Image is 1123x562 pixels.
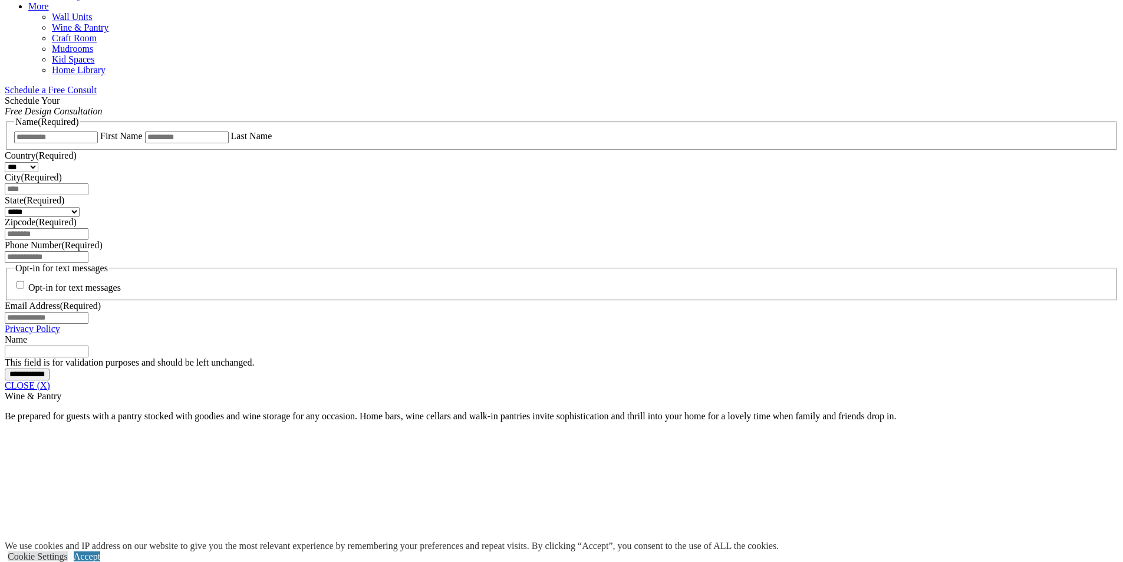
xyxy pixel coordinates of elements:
p: Be prepared for guests with a pantry stocked with goodies and wine storage for any occasion. Home... [5,411,1118,422]
label: Name [5,334,27,344]
label: Email Address [5,301,101,311]
span: (Required) [35,217,76,227]
a: Mudrooms [52,44,93,54]
a: Kid Spaces [52,54,94,64]
div: We use cookies and IP address on our website to give you the most relevant experience by remember... [5,541,779,551]
span: (Required) [60,301,101,311]
legend: Opt-in for text messages [14,263,109,274]
a: Craft Room [52,33,97,43]
a: Privacy Policy [5,324,60,334]
legend: Name [14,117,80,127]
span: (Required) [61,240,102,250]
span: (Required) [38,117,78,127]
label: Country [5,150,77,160]
a: Wine & Pantry [52,22,108,32]
a: Schedule a Free Consult (opens a dropdown menu) [5,85,97,95]
label: First Name [100,131,143,141]
div: This field is for validation purposes and should be left unchanged. [5,357,1118,368]
span: Wine & Pantry [5,391,61,401]
a: CLOSE (X) [5,380,50,390]
em: Free Design Consultation [5,106,103,116]
a: Wall Units [52,12,92,22]
span: (Required) [24,195,64,205]
label: Opt-in for text messages [28,283,121,293]
a: Home Library [52,65,106,75]
span: (Required) [21,172,62,182]
span: (Required) [35,150,76,160]
label: Last Name [231,131,272,141]
label: State [5,195,64,205]
a: More menu text will display only on big screen [28,1,49,11]
span: Schedule Your [5,96,103,116]
label: City [5,172,62,182]
a: Accept [74,551,100,561]
a: Cookie Settings [8,551,68,561]
label: Phone Number [5,240,103,250]
label: Zipcode [5,217,77,227]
